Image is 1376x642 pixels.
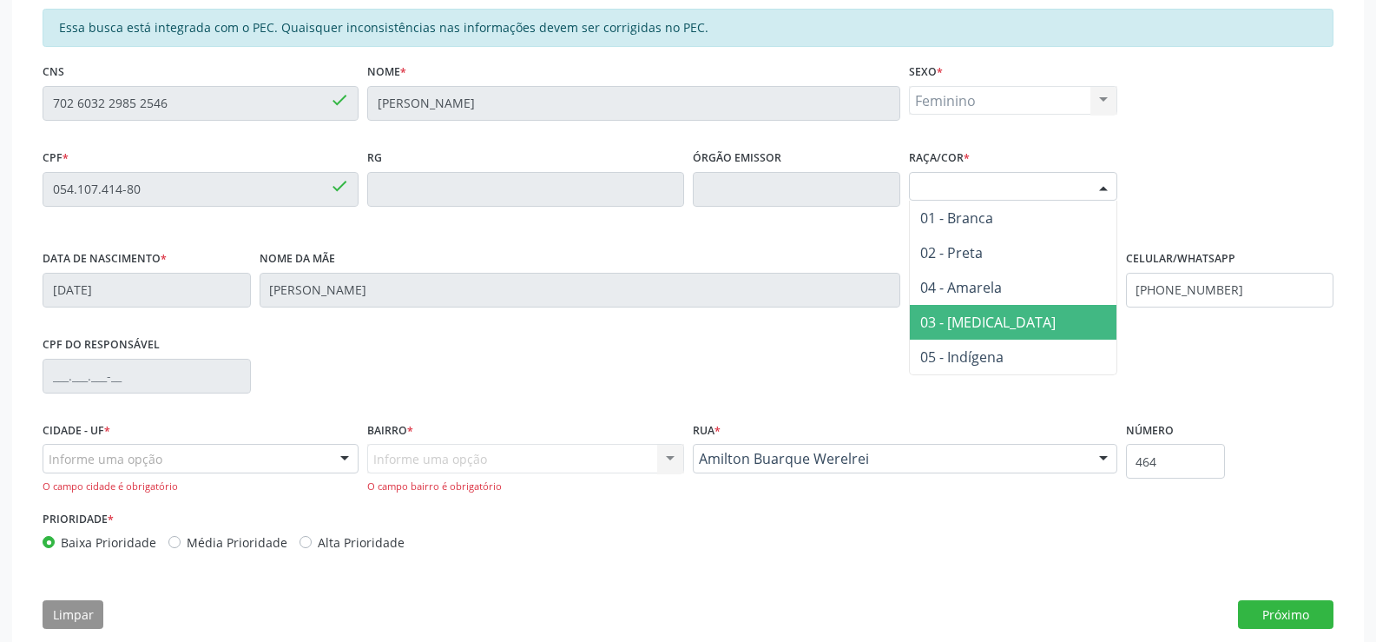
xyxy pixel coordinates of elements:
[1126,418,1174,445] label: Número
[693,418,721,445] label: Rua
[367,418,413,445] label: Bairro
[318,533,405,552] label: Alta Prioridade
[699,450,1082,467] span: Amilton Buarque Werelrei
[43,359,251,394] input: ___.___.___-__
[43,480,359,494] div: O campo cidade é obrigatório
[920,208,993,228] span: 01 - Branca
[43,9,1333,47] div: Essa busca está integrada com o PEC. Quaisquer inconsistências nas informações devem ser corrigid...
[43,246,167,273] label: Data de nascimento
[43,59,64,86] label: CNS
[43,332,160,359] label: CPF do responsável
[1238,600,1333,630] button: Próximo
[61,533,156,552] label: Baixa Prioridade
[43,506,114,533] label: Prioridade
[330,176,349,195] span: done
[920,347,1004,367] span: 05 - Indígena
[330,90,349,109] span: done
[920,278,1002,297] span: 04 - Amarela
[43,273,251,308] input: __/__/____
[1126,273,1334,308] input: (__) _____-_____
[920,243,983,262] span: 02 - Preta
[909,145,970,172] label: Raça/cor
[260,246,335,273] label: Nome da mãe
[693,145,781,172] label: Órgão emissor
[1126,246,1235,273] label: Celular/WhatsApp
[909,59,943,86] label: Sexo
[367,480,683,494] div: O campo bairro é obrigatório
[367,59,406,86] label: Nome
[43,145,69,172] label: CPF
[367,145,382,172] label: RG
[187,533,287,552] label: Média Prioridade
[49,450,162,468] span: Informe uma opção
[43,418,110,445] label: Cidade - UF
[920,313,1056,332] span: 03 - [MEDICAL_DATA]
